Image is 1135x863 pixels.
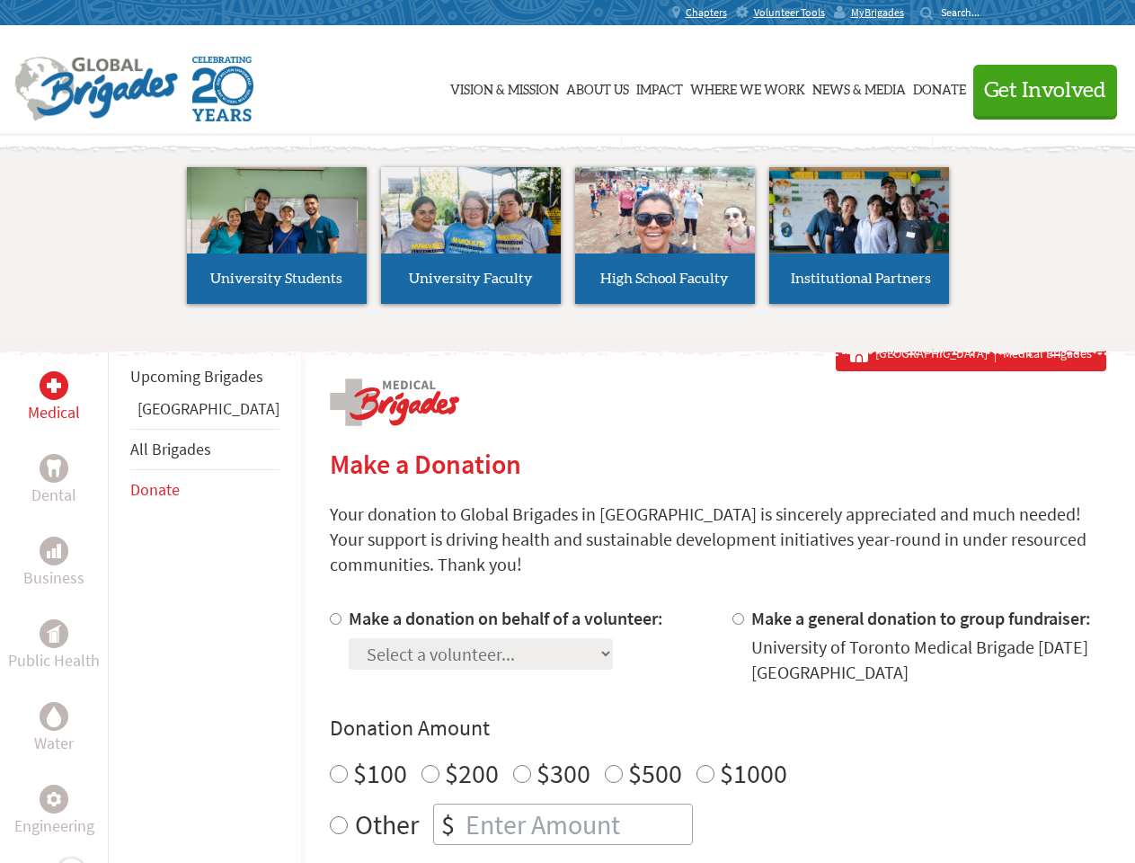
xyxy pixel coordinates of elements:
[31,483,76,508] p: Dental
[23,537,84,591] a: BusinessBusiness
[462,805,692,844] input: Enter Amount
[34,702,74,756] a: WaterWater
[636,42,683,132] a: Impact
[720,756,787,790] label: $1000
[40,619,68,648] div: Public Health
[330,502,1106,577] p: Your donation to Global Brigades in [GEOGRAPHIC_DATA] is sincerely appreciated and much needed! Y...
[8,619,100,673] a: Public HealthPublic Health
[130,470,279,510] li: Donate
[137,398,279,419] a: [GEOGRAPHIC_DATA]
[130,396,279,429] li: Greece
[14,57,178,121] img: Global Brigades Logo
[381,167,561,304] a: University Faculty
[28,400,80,425] p: Medical
[34,731,74,756] p: Water
[536,756,590,790] label: $300
[130,357,279,396] li: Upcoming Brigades
[600,271,729,286] span: High School Faculty
[130,429,279,470] li: All Brigades
[575,167,755,254] img: menu_brigades_submenu_3.jpg
[40,454,68,483] div: Dental
[769,167,949,287] img: menu_brigades_submenu_4.jpg
[409,271,533,286] span: University Faculty
[450,42,559,132] a: Vision & Mission
[353,756,407,790] label: $100
[130,439,211,459] a: All Brigades
[187,167,367,304] a: University Students
[47,792,61,806] img: Engineering
[941,5,992,19] input: Search...
[40,537,68,565] div: Business
[851,5,904,20] span: MyBrigades
[14,785,94,839] a: EngineeringEngineering
[210,271,342,286] span: University Students
[751,607,1091,629] label: Make a general donation to group fundraiser:
[575,167,755,304] a: High School Faculty
[355,804,419,845] label: Other
[349,607,663,629] label: Make a donation on behalf of a volunteer:
[192,57,253,121] img: Global Brigades Celebrating 20 Years
[8,648,100,673] p: Public Health
[984,80,1106,102] span: Get Involved
[14,814,94,839] p: Engineering
[913,42,966,132] a: Donate
[47,625,61,643] img: Public Health
[445,756,499,790] label: $200
[686,5,727,20] span: Chapters
[47,459,61,476] img: Dental
[434,805,462,844] div: $
[566,42,629,132] a: About Us
[28,371,80,425] a: MedicalMedical
[40,371,68,400] div: Medical
[751,635,1106,685] div: University of Toronto Medical Brigade [DATE] [GEOGRAPHIC_DATA]
[47,378,61,393] img: Medical
[47,706,61,726] img: Water
[40,785,68,814] div: Engineering
[187,167,367,287] img: menu_brigades_submenu_1.jpg
[330,378,459,426] img: logo-medical.png
[791,271,931,286] span: Institutional Partners
[812,42,906,132] a: News & Media
[769,167,949,304] a: Institutional Partners
[330,448,1106,480] h2: Make a Donation
[130,366,263,387] a: Upcoming Brigades
[690,42,805,132] a: Where We Work
[754,5,825,20] span: Volunteer Tools
[330,714,1106,743] h4: Donation Amount
[31,454,76,508] a: DentalDental
[130,479,180,500] a: Donate
[381,167,561,288] img: menu_brigades_submenu_2.jpg
[973,65,1117,116] button: Get Involved
[40,702,68,731] div: Water
[23,565,84,591] p: Business
[47,544,61,558] img: Business
[628,756,682,790] label: $500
